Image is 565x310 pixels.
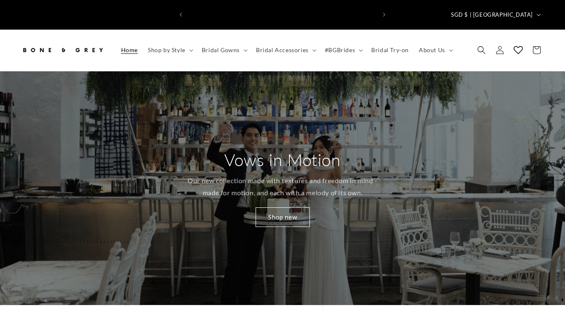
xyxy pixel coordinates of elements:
[371,46,409,54] span: Bridal Try-on
[148,46,185,54] span: Shop by Style
[251,41,320,59] summary: Bridal Accessories
[419,46,445,54] span: About Us
[414,41,456,59] summary: About Us
[183,175,382,199] p: Our new collection made with textures and freedom in mind - made for motion, and each with a melo...
[172,7,190,23] button: Previous announcement
[143,41,197,59] summary: Shop by Style
[366,41,414,59] a: Bridal Try-on
[320,41,366,59] summary: #BGBrides
[18,38,108,63] a: Bone and Grey Bridal
[256,46,309,54] span: Bridal Accessories
[375,7,393,23] button: Next announcement
[202,46,240,54] span: Bridal Gowns
[472,41,491,59] summary: Search
[197,41,251,59] summary: Bridal Gowns
[116,41,143,59] a: Home
[325,46,355,54] span: #BGBrides
[446,7,544,23] button: SGD $ | [GEOGRAPHIC_DATA]
[21,41,104,59] img: Bone and Grey Bridal
[224,149,340,171] h2: Vows in Motion
[256,207,310,227] a: Shop new
[451,11,533,19] span: SGD $ | [GEOGRAPHIC_DATA]
[121,46,138,54] span: Home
